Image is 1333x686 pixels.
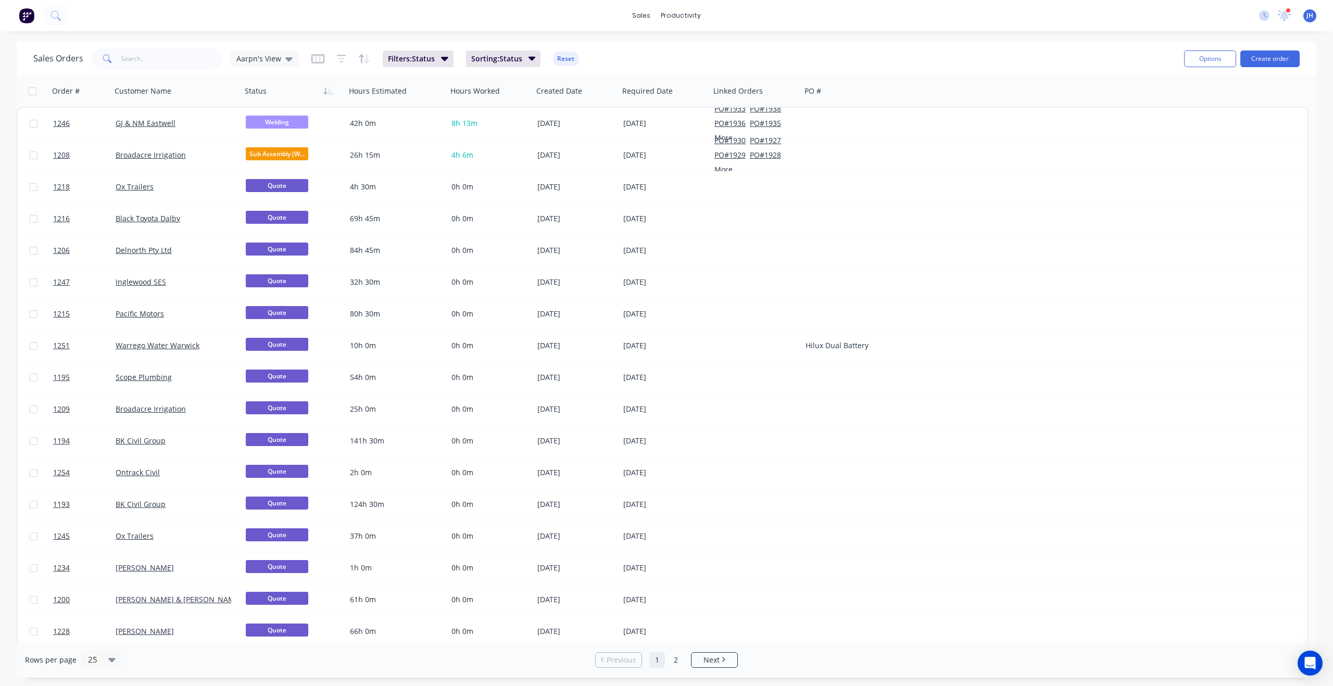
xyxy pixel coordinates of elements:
[116,340,199,350] a: Warrego Water Warwick
[388,54,435,64] span: Filters: Status
[246,147,308,160] span: Sub Assembly (W...
[451,594,473,604] span: 0h 0m
[451,340,473,350] span: 0h 0m
[537,118,615,129] div: [DATE]
[806,340,921,351] div: Hilux Dual Battery
[25,655,77,665] span: Rows per page
[537,531,615,541] div: [DATE]
[451,626,473,636] span: 0h 0m
[33,54,83,63] h1: Sales Orders
[52,86,80,96] div: Order #
[623,340,706,351] div: [DATE]
[537,563,615,573] div: [DATE]
[623,563,706,573] div: [DATE]
[116,245,172,255] a: Delnorth Pty Ltd
[622,86,673,96] div: Required Date
[451,467,473,477] span: 0h 0m
[350,340,438,351] div: 10h 0m
[116,277,166,287] a: Inglewood SES
[537,182,615,192] div: [DATE]
[451,436,473,446] span: 0h 0m
[451,499,473,509] span: 0h 0m
[53,499,70,510] span: 1193
[246,274,308,287] span: Quote
[53,182,70,192] span: 1218
[53,531,70,541] span: 1245
[623,467,706,478] div: [DATE]
[350,372,438,383] div: 54h 0m
[450,86,500,96] div: Hours Worked
[750,150,781,160] button: PO#1928
[53,298,116,329] a: 1215
[623,213,706,224] div: [DATE]
[537,372,615,383] div: [DATE]
[53,467,70,478] span: 1254
[1306,11,1313,20] span: JH
[627,8,656,23] div: sales
[596,655,642,665] a: Previous page
[703,655,720,665] span: Next
[350,309,438,319] div: 80h 30m
[53,457,116,488] a: 1254
[116,531,154,541] a: Ox Trailers
[116,213,180,223] a: Black Toyota Dalby
[116,372,172,382] a: Scope Plumbing
[116,563,174,573] a: [PERSON_NAME]
[121,48,222,69] input: Search...
[623,245,706,256] div: [DATE]
[53,203,116,234] a: 1216
[537,340,615,351] div: [DATE]
[537,436,615,446] div: [DATE]
[1184,50,1236,67] button: Options
[623,372,706,383] div: [DATE]
[668,652,684,668] a: Page 2
[649,652,665,668] a: Page 1 is your current page
[714,104,746,114] button: PO#1933
[116,626,174,636] a: [PERSON_NAME]
[451,182,473,192] span: 0h 0m
[750,135,781,146] button: PO#1927
[623,182,706,192] div: [DATE]
[53,213,70,224] span: 1216
[623,436,706,446] div: [DATE]
[714,133,739,143] button: More...
[536,86,582,96] div: Created Date
[623,531,706,541] div: [DATE]
[591,652,742,668] ul: Pagination
[246,370,308,383] span: Quote
[350,404,438,414] div: 25h 0m
[350,467,438,478] div: 2h 0m
[53,436,70,446] span: 1194
[53,372,70,383] span: 1195
[623,499,706,510] div: [DATE]
[236,53,281,64] span: Aarpn's View
[714,164,739,175] button: More...
[246,592,308,605] span: Quote
[451,563,473,573] span: 0h 0m
[350,213,438,224] div: 69h 45m
[451,404,473,414] span: 0h 0m
[471,54,522,64] span: Sorting: Status
[53,584,116,615] a: 1200
[750,118,781,129] button: PO#1935
[53,330,116,361] a: 1251
[246,624,308,637] span: Quote
[246,116,308,129] span: Welding
[451,213,473,223] span: 0h 0m
[53,108,116,139] a: 1246
[116,182,154,192] a: Ox Trailers
[19,8,34,23] img: Factory
[246,465,308,478] span: Quote
[350,594,438,605] div: 61h 0m
[537,213,615,224] div: [DATE]
[350,150,438,160] div: 26h 15m
[53,266,116,298] a: 1247
[116,467,160,477] a: Ontrack Civil
[116,404,186,414] a: Broadacre Irrigation
[537,277,615,287] div: [DATE]
[116,309,164,319] a: Pacific Motors
[53,616,116,647] a: 1228
[53,563,70,573] span: 1234
[53,404,70,414] span: 1209
[350,277,438,287] div: 32h 30m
